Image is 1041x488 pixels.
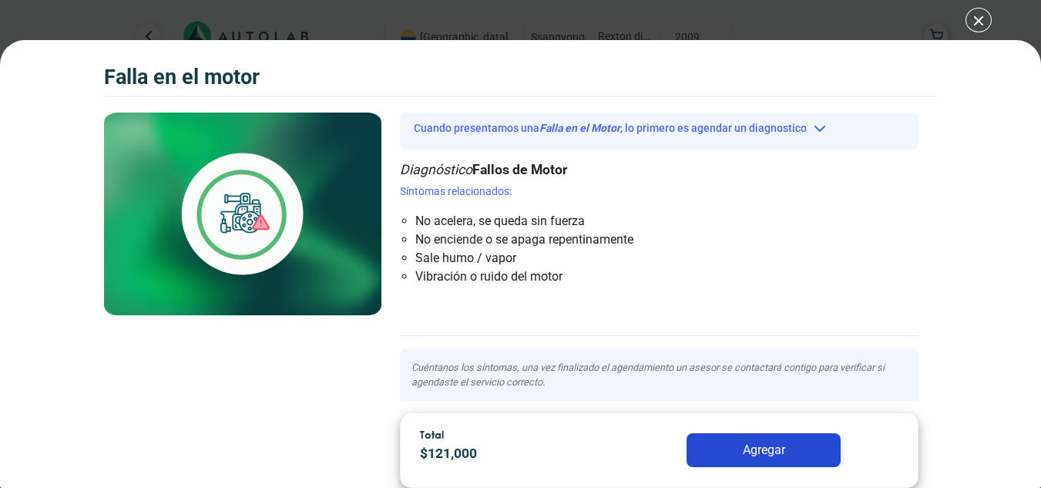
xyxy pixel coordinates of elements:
span: Total [420,428,444,441]
li: Sale humo / vapor [415,249,818,268]
button: Cuando presentamos unaFalla en el Motor, lo primero es agendar un diagnostico [400,116,918,140]
p: Síntomas relacionados: [400,183,918,200]
span: Diagnóstico [400,162,472,177]
p: $ 121,000 [420,443,606,463]
li: No acelera, se queda sin fuerza [415,212,818,231]
li: Vibración o ruido del motor [415,268,818,286]
li: No enciende o se apaga repentinamente [415,231,818,249]
button: Agregar [687,433,841,467]
span: Fallos de Motor [472,162,567,177]
h3: Falla en el Motor [104,65,260,89]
